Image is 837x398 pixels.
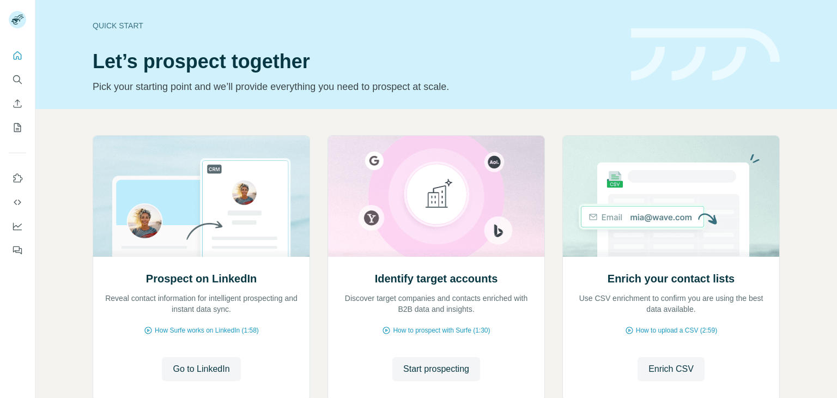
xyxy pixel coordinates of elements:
[608,271,735,286] h2: Enrich your contact lists
[648,363,694,376] span: Enrich CSV
[162,357,240,381] button: Go to LinkedIn
[327,136,545,257] img: Identify target accounts
[173,363,229,376] span: Go to LinkedIn
[9,94,26,113] button: Enrich CSV
[93,79,618,94] p: Pick your starting point and we’ll provide everything you need to prospect at scale.
[9,216,26,236] button: Dashboard
[93,136,310,257] img: Prospect on LinkedIn
[562,136,780,257] img: Enrich your contact lists
[93,51,618,73] h1: Let’s prospect together
[636,325,717,335] span: How to upload a CSV (2:59)
[403,363,469,376] span: Start prospecting
[9,192,26,212] button: Use Surfe API
[631,28,780,81] img: banner
[104,293,299,315] p: Reveal contact information for intelligent prospecting and instant data sync.
[155,325,259,335] span: How Surfe works on LinkedIn (1:58)
[9,240,26,260] button: Feedback
[574,293,768,315] p: Use CSV enrichment to confirm you are using the best data available.
[9,168,26,188] button: Use Surfe on LinkedIn
[339,293,533,315] p: Discover target companies and contacts enriched with B2B data and insights.
[9,70,26,89] button: Search
[638,357,705,381] button: Enrich CSV
[146,271,257,286] h2: Prospect on LinkedIn
[9,46,26,65] button: Quick start
[9,118,26,137] button: My lists
[393,325,490,335] span: How to prospect with Surfe (1:30)
[93,20,618,31] div: Quick start
[375,271,498,286] h2: Identify target accounts
[392,357,480,381] button: Start prospecting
